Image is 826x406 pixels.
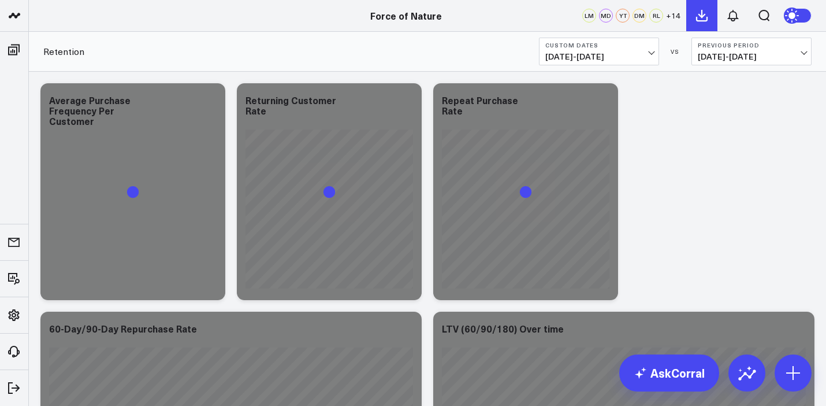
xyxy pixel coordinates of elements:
div: YT [616,9,630,23]
button: +14 [666,9,680,23]
div: LM [582,9,596,23]
button: Custom Dates[DATE]-[DATE] [539,38,659,65]
div: LTV (60/90/180) Over time [442,322,564,335]
div: MD [599,9,613,23]
div: Returning Customer Rate [245,94,336,117]
span: + 14 [666,12,680,20]
span: [DATE] - [DATE] [698,52,805,61]
a: Retention [43,45,84,58]
div: Average Purchase Frequency Per Customer [49,94,131,127]
button: Previous Period[DATE]-[DATE] [691,38,812,65]
div: Repeat Purchase Rate [442,94,518,117]
b: Custom Dates [545,42,653,49]
div: RL [649,9,663,23]
div: VS [665,48,686,55]
div: 60-Day/90-Day Repurchase Rate [49,322,197,335]
a: AskCorral [619,355,719,392]
a: Force of Nature [370,9,442,22]
b: Previous Period [698,42,805,49]
span: [DATE] - [DATE] [545,52,653,61]
div: DM [632,9,646,23]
